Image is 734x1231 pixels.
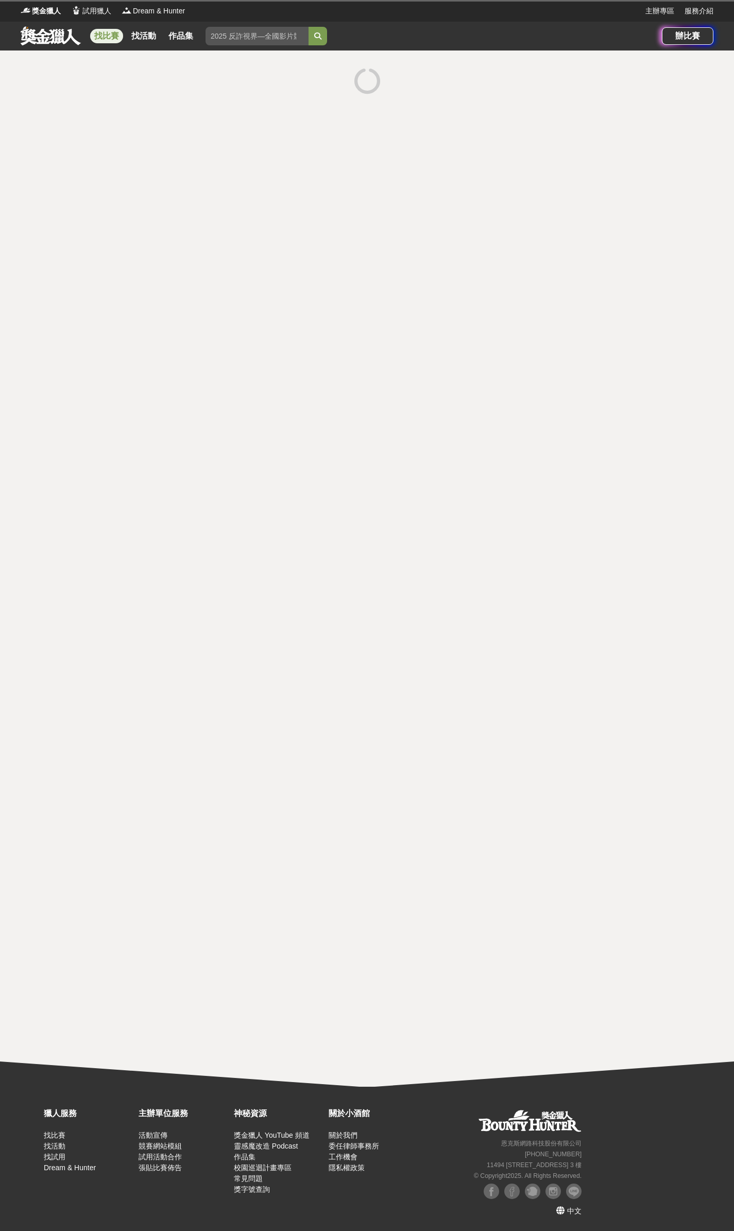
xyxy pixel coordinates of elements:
[234,1131,310,1139] a: 獎金獵人 YouTube 頻道
[164,29,197,43] a: 作品集
[234,1185,270,1193] a: 獎字號查詢
[567,1207,582,1215] span: 中文
[545,1184,561,1199] img: Instagram
[44,1153,65,1161] a: 找試用
[139,1142,182,1150] a: 競賽網站模組
[44,1142,65,1150] a: 找活動
[234,1107,323,1120] div: 神秘資源
[44,1163,96,1172] a: Dream & Hunter
[44,1107,133,1120] div: 獵人服務
[71,6,111,16] a: Logo試用獵人
[21,5,31,15] img: Logo
[501,1140,582,1147] small: 恩克斯網路科技股份有限公司
[139,1163,182,1172] a: 張貼比賽佈告
[71,5,81,15] img: Logo
[484,1184,499,1199] img: Facebook
[139,1107,228,1120] div: 主辦單位服務
[234,1174,263,1183] a: 常見問題
[487,1161,582,1169] small: 11494 [STREET_ADDRESS] 3 樓
[329,1163,365,1172] a: 隱私權政策
[474,1172,582,1179] small: © Copyright 2025 . All Rights Reserved.
[139,1153,182,1161] a: 試用活動合作
[122,6,185,16] a: LogoDream & Hunter
[122,5,132,15] img: Logo
[645,6,674,16] a: 主辦專區
[525,1184,540,1199] img: Plurk
[662,27,713,45] a: 辦比賽
[133,6,185,16] span: Dream & Hunter
[504,1184,520,1199] img: Facebook
[329,1107,418,1120] div: 關於小酒館
[82,6,111,16] span: 試用獵人
[234,1153,255,1161] a: 作品集
[139,1131,167,1139] a: 活動宣傳
[566,1184,582,1199] img: LINE
[329,1131,357,1139] a: 關於我們
[234,1142,298,1150] a: 靈感魔改造 Podcast
[525,1151,582,1158] small: [PHONE_NUMBER]
[21,6,61,16] a: Logo獎金獵人
[32,6,61,16] span: 獎金獵人
[234,1163,292,1172] a: 校園巡迴計畫專區
[206,27,309,45] input: 2025 反詐視界—全國影片競賽
[90,29,123,43] a: 找比賽
[329,1142,379,1150] a: 委任律師事務所
[44,1131,65,1139] a: 找比賽
[329,1153,357,1161] a: 工作機會
[127,29,160,43] a: 找活動
[685,6,713,16] a: 服務介紹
